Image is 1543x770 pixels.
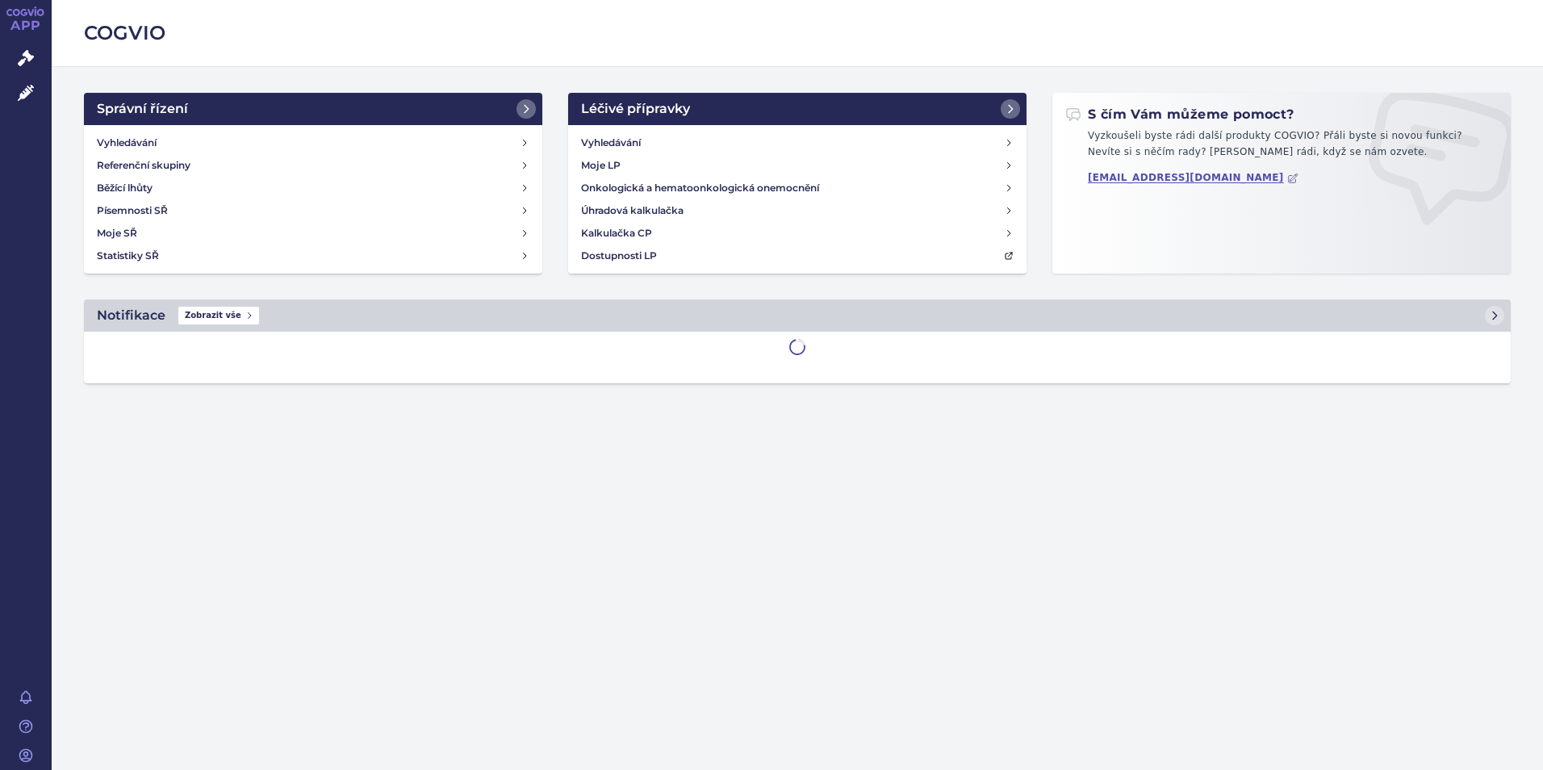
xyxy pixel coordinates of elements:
[575,245,1020,267] a: Dostupnosti LP
[1088,172,1298,184] a: [EMAIL_ADDRESS][DOMAIN_NAME]
[568,93,1027,125] a: Léčivé přípravky
[575,154,1020,177] a: Moje LP
[90,177,536,199] a: Běžící lhůty
[581,225,652,241] h4: Kalkulačka CP
[84,19,1511,47] h2: COGVIO
[581,248,657,264] h4: Dostupnosti LP
[90,222,536,245] a: Moje SŘ
[90,245,536,267] a: Statistiky SŘ
[97,135,157,151] h4: Vyhledávání
[90,154,536,177] a: Referenční skupiny
[581,135,641,151] h4: Vyhledávání
[581,99,690,119] h2: Léčivé přípravky
[575,199,1020,222] a: Úhradová kalkulačka
[581,203,684,219] h4: Úhradová kalkulačka
[178,307,259,324] span: Zobrazit vše
[97,306,165,325] h2: Notifikace
[97,225,137,241] h4: Moje SŘ
[84,299,1511,332] a: NotifikaceZobrazit vše
[581,157,621,174] h4: Moje LP
[97,157,190,174] h4: Referenční skupiny
[97,248,159,264] h4: Statistiky SŘ
[97,99,188,119] h2: Správní řízení
[1065,128,1498,166] p: Vyzkoušeli byste rádi další produkty COGVIO? Přáli byste si novou funkci? Nevíte si s něčím rady?...
[90,132,536,154] a: Vyhledávání
[90,199,536,222] a: Písemnosti SŘ
[1065,106,1294,123] h2: S čím Vám můžeme pomoct?
[97,203,168,219] h4: Písemnosti SŘ
[84,93,542,125] a: Správní řízení
[581,180,819,196] h4: Onkologická a hematoonkologická onemocnění
[575,222,1020,245] a: Kalkulačka CP
[575,177,1020,199] a: Onkologická a hematoonkologická onemocnění
[575,132,1020,154] a: Vyhledávání
[97,180,153,196] h4: Běžící lhůty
